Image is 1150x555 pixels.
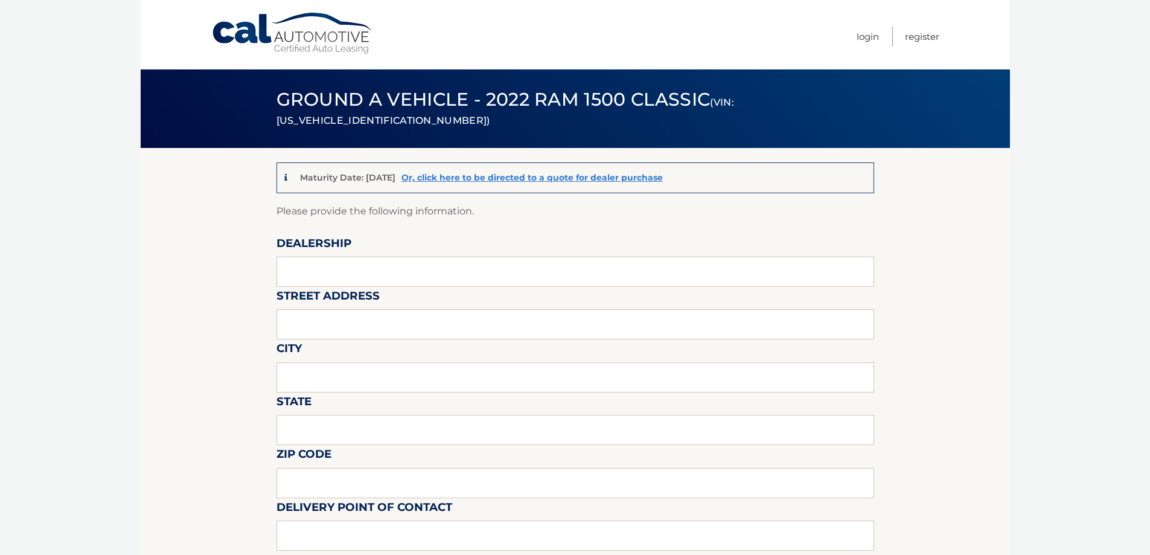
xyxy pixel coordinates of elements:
[276,234,351,257] label: Dealership
[857,27,879,47] a: Login
[276,287,380,309] label: Street Address
[276,88,734,129] span: Ground a Vehicle - 2022 Ram 1500 Classic
[300,172,395,183] p: Maturity Date: [DATE]
[276,498,452,521] label: Delivery Point of Contact
[276,445,331,467] label: Zip Code
[276,393,311,415] label: State
[211,12,374,55] a: Cal Automotive
[276,203,874,220] p: Please provide the following information.
[276,97,734,126] small: (VIN: [US_VEHICLE_IDENTIFICATION_NUMBER])
[276,339,302,362] label: City
[401,172,663,183] a: Or, click here to be directed to a quote for dealer purchase
[905,27,939,47] a: Register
